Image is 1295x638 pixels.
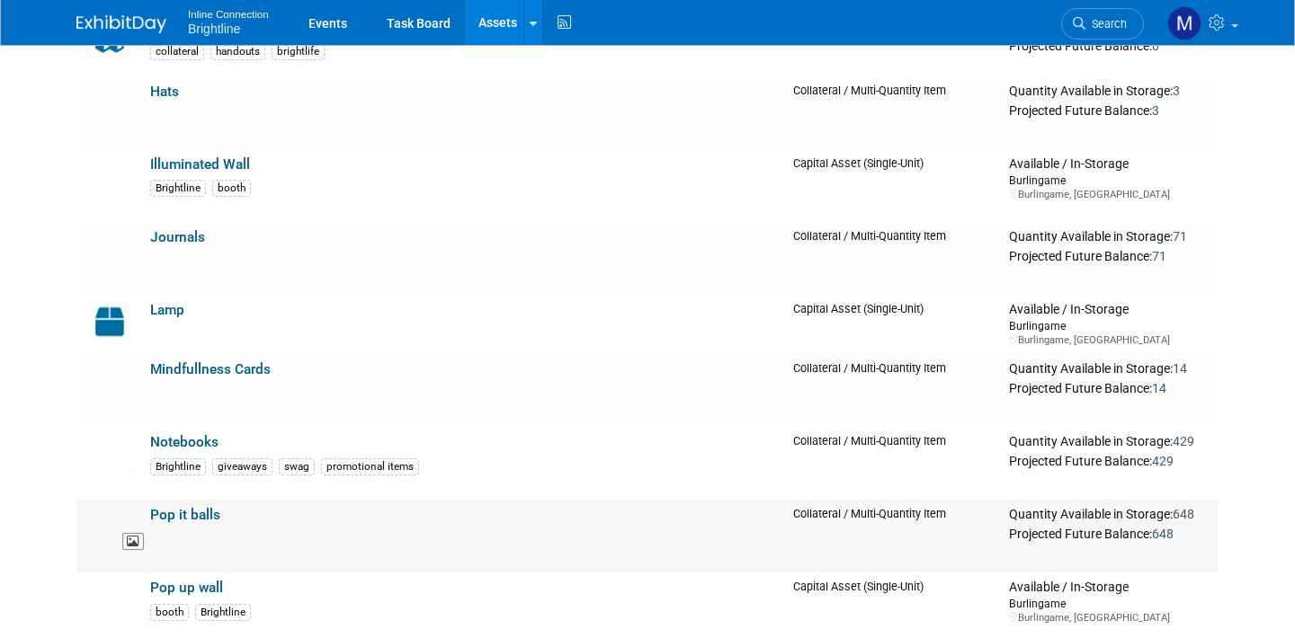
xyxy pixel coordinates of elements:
td: Collateral / Multi-Quantity Item [786,76,1002,149]
div: Quantity Available in Storage: [1009,434,1211,450]
a: Journals [150,229,205,245]
td: Collateral / Multi-Quantity Item [786,354,1002,427]
td: Collateral / Multi-Quantity Item [786,222,1002,295]
a: Lamp [150,302,184,318]
a: Pop it balls [150,507,220,523]
div: Burlingame, [GEOGRAPHIC_DATA] [1009,611,1211,625]
span: Inline Connection [188,4,269,22]
span: 429 [1173,434,1194,448]
div: Projected Future Balance: [1009,450,1211,470]
div: Available / In-Storage [1009,302,1211,318]
a: Notebooks [150,434,219,450]
div: Available / In-Storage [1009,156,1211,173]
span: Search [1085,17,1127,31]
div: collateral [150,43,204,60]
div: promotional items [321,458,419,475]
div: Brightline [150,458,206,475]
div: Projected Future Balance: [1009,245,1211,265]
div: Brightline [195,604,251,621]
div: giveaways [212,458,272,475]
span: 71 [1173,229,1187,244]
div: Projected Future Balance: [1009,100,1211,120]
div: Quantity Available in Storage: [1009,507,1211,523]
img: ExhibitDay [76,15,166,33]
span: 429 [1152,454,1174,468]
div: Quantity Available in Storage: [1009,361,1211,377]
div: Burlingame [1009,318,1211,333]
td: Capital Asset (Single-Unit) [786,149,1002,222]
div: handouts [210,43,265,60]
div: Burlingame, [GEOGRAPHIC_DATA] [1009,188,1211,201]
span: 71 [1152,249,1166,263]
a: Search [1061,8,1144,40]
div: Burlingame, [GEOGRAPHIC_DATA] [1009,333,1211,347]
a: Pop up wall [150,580,223,596]
span: 648 [1152,527,1174,541]
div: Burlingame [1009,596,1211,611]
span: Brightline [188,22,240,36]
span: 0 [1152,39,1159,53]
span: 14 [1152,381,1166,395]
span: 3 [1152,103,1159,118]
a: Hats [150,84,179,100]
span: 14 [1173,361,1187,376]
div: Quantity Available in Storage: [1009,229,1211,245]
div: Projected Future Balance: [1009,377,1211,397]
div: booth [150,604,189,621]
span: View Asset Image [122,533,144,550]
img: Mallissa Watts [1167,6,1201,40]
td: Capital Asset (Single-Unit) [786,295,1002,354]
span: 648 [1173,507,1194,521]
img: Capital-Asset-Icon-2.png [84,302,136,341]
span: 3 [1173,84,1180,98]
a: Illuminated Wall [150,156,250,173]
div: Available / In-Storage [1009,580,1211,596]
div: Brightline [150,180,206,197]
div: Projected Future Balance: [1009,523,1211,543]
div: swag [279,458,315,475]
td: Collateral / Multi-Quantity Item [786,500,1002,572]
div: Quantity Available in Storage: [1009,84,1211,100]
div: brightlife [272,43,325,60]
div: Burlingame [1009,173,1211,188]
div: booth [212,180,251,197]
td: Collateral / Multi-Quantity Item [786,427,1002,500]
a: Mindfullness Cards [150,361,271,377]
